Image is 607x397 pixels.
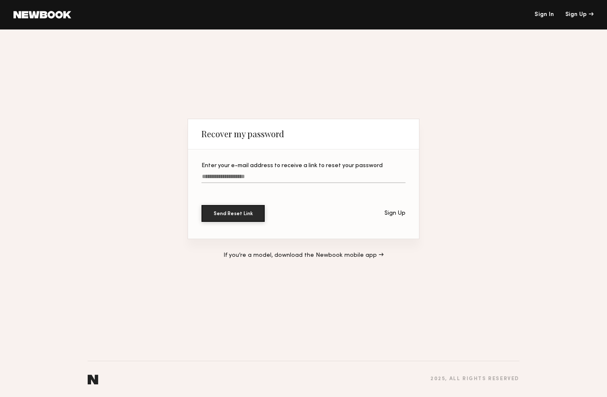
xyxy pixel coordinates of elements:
a: Sign In [534,12,554,18]
div: 2025 , all rights reserved [430,376,519,382]
div: Enter your e-mail address to receive a link to reset your password [201,163,406,169]
button: Send Reset Link [201,205,265,222]
div: Sign Up [565,12,594,18]
div: Recover my password [201,129,284,139]
div: Sign Up [384,210,406,216]
input: Enter your e-mail address to receive a link to reset your password [201,173,406,183]
a: If you’re a model, download the Newbook mobile app → [223,253,384,258]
